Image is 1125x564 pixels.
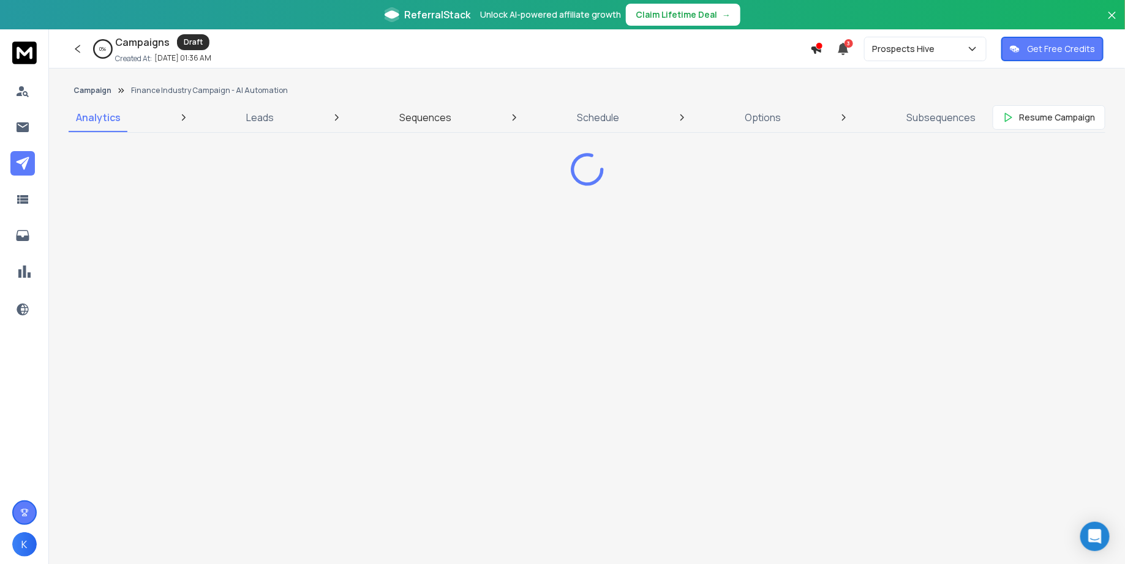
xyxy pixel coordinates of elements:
[404,7,470,22] span: ReferralStack
[177,34,209,50] div: Draft
[115,54,152,64] p: Created At:
[392,103,459,132] a: Sequences
[570,103,626,132] a: Schedule
[899,103,983,132] a: Subsequences
[246,110,274,125] p: Leads
[737,103,788,132] a: Options
[100,45,107,53] p: 0 %
[906,110,976,125] p: Subsequences
[12,532,37,557] button: K
[1104,7,1120,37] button: Close banner
[154,53,211,63] p: [DATE] 01:36 AM
[845,39,853,48] span: 3
[69,103,128,132] a: Analytics
[399,110,451,125] p: Sequences
[722,9,731,21] span: →
[1080,522,1110,551] div: Open Intercom Messenger
[577,110,619,125] p: Schedule
[239,103,281,132] a: Leads
[745,110,781,125] p: Options
[73,86,111,95] button: Campaign
[626,4,740,26] button: Claim Lifetime Deal→
[76,110,121,125] p: Analytics
[115,35,170,50] h1: Campaigns
[480,9,621,21] p: Unlock AI-powered affiliate growth
[131,86,288,95] p: Finance Industry Campaign - AI Automation
[1027,43,1095,55] p: Get Free Credits
[872,43,939,55] p: Prospects Hive
[1001,37,1104,61] button: Get Free Credits
[993,105,1105,130] button: Resume Campaign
